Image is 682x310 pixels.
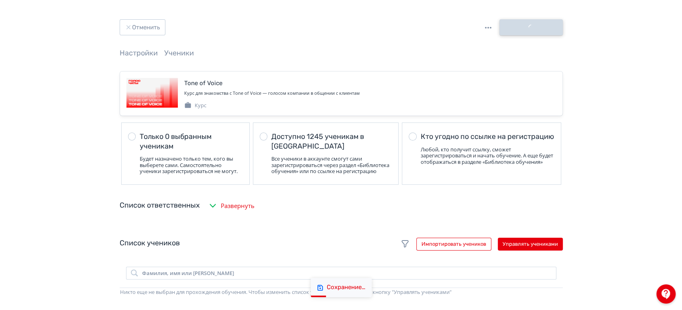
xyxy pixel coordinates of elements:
div: Курс [184,102,206,110]
button: Импортировать учеников [416,238,491,251]
button: Развернуть [206,198,256,214]
div: Только 0 выбранным ученикам [140,132,243,151]
div: Tone of Voice [184,79,222,88]
button: Отменить [120,19,165,35]
div: Доступно 1245 ученикам в [GEOGRAPHIC_DATA] [271,132,392,151]
div: Кто угодно по ссылке на регистрацию [420,132,554,141]
a: Ученики [164,49,194,57]
div: Любой, кто получит ссылку, сможет зарегистрироваться и начать обучение. А еще будет отображаться ... [420,147,554,165]
div: Никто еще не выбран для прохождения обучения. Чтобы изменить список участников, нажмите на кнопку... [120,288,562,296]
div: Будет назначено только тем, кого вы выберете сами. Самостоятельно ученики зарегистрироваться не м... [140,156,243,175]
div: Сохранение… [327,283,365,292]
div: Все ученики в аккаунте смогут сами зарегистрироваться через раздел «Библиотека обучения» или по с... [271,156,392,175]
div: Список учеников [120,238,563,251]
a: Настройки [120,49,158,57]
div: Список ответственных [120,200,200,211]
span: Развернуть [221,201,254,210]
div: Курс для знакомства с Tone of Voice — голосом компании в общении с клиентам [184,90,556,97]
button: Управлять учениками [498,238,563,251]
